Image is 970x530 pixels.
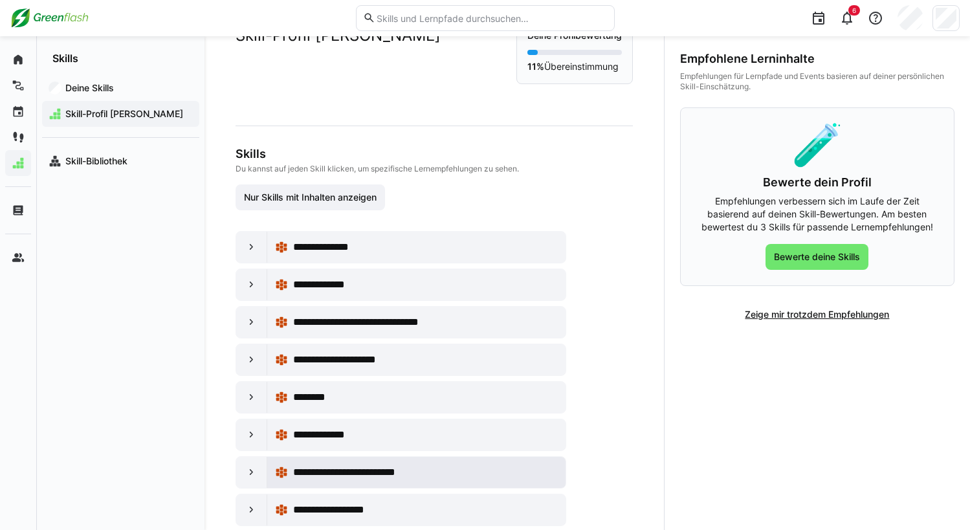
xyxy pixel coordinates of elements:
[852,6,856,14] span: 6
[696,195,938,234] p: Empfehlungen verbessern sich im Laufe der Zeit basierend auf deinen Skill-Bewertungen. Am besten ...
[63,107,193,120] span: Skill-Profil [PERSON_NAME]
[696,175,938,190] h3: Bewerte dein Profil
[772,250,862,263] span: Bewerte deine Skills
[527,61,544,72] strong: 11%
[236,184,385,210] button: Nur Skills mit Inhalten anzeigen
[680,71,954,92] div: Empfehlungen für Lernpfade und Events basieren auf deiner persönlichen Skill-Einschätzung.
[766,244,868,270] button: Bewerte deine Skills
[375,12,607,24] input: Skills und Lernpfade durchsuchen…
[736,302,898,327] button: Zeige mir trotzdem Empfehlungen
[236,164,633,174] p: Du kannst auf jeden Skill klicken, um spezifische Lernempfehlungen zu sehen.
[743,308,891,321] span: Zeige mir trotzdem Empfehlungen
[527,60,622,73] p: Übereinstimmung
[242,191,379,204] span: Nur Skills mit Inhalten anzeigen
[680,52,954,66] div: Empfohlene Lerninhalte
[696,124,938,165] div: 🧪
[236,147,633,161] h3: Skills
